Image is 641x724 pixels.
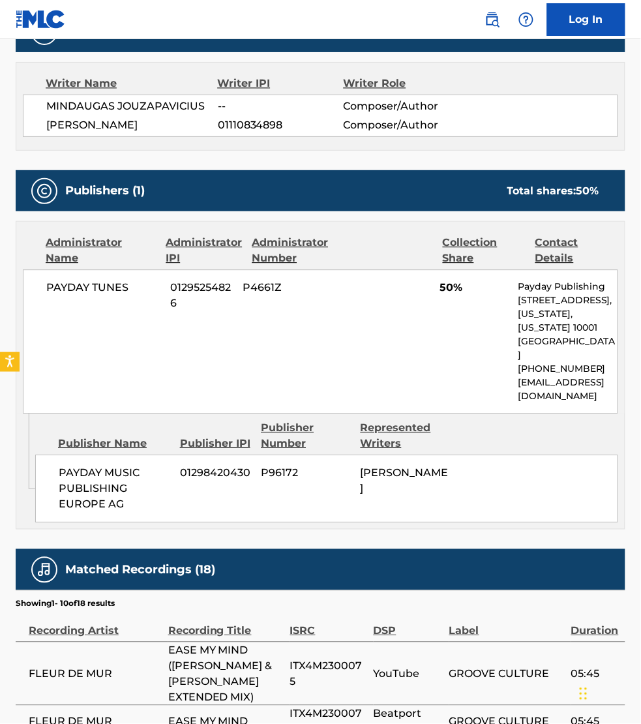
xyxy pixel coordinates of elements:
[374,609,443,639] div: DSP
[449,666,565,682] span: GROOVE CULTURE
[59,465,170,512] span: PAYDAY MUSIC PUBLISHING EUROPE AG
[518,376,618,403] p: [EMAIL_ADDRESS][DOMAIN_NAME]
[479,7,505,33] a: Public Search
[518,335,618,362] p: [GEOGRAPHIC_DATA]
[580,674,588,714] div: Drag
[170,280,233,311] span: 01295254826
[518,12,534,27] img: help
[218,98,344,114] span: --
[46,117,218,133] span: [PERSON_NAME]
[290,609,367,639] div: ISRC
[344,98,458,114] span: Composer/Author
[518,362,618,376] p: [PHONE_NUMBER]
[46,98,218,114] span: MINDAUGAS JOUZAPAVICIUS
[16,597,115,609] p: Showing 1 - 10 of 18 results
[576,661,641,724] iframe: Chat Widget
[449,609,565,639] div: Label
[261,465,351,481] span: P96172
[547,3,625,36] a: Log In
[46,280,160,295] span: PAYDAY TUNES
[29,666,162,682] span: FLEUR DE MUR
[518,294,618,307] p: [STREET_ADDRESS],
[507,183,599,199] div: Total shares:
[65,562,215,577] h5: Matched Recordings (18)
[290,658,367,689] span: ITX4M2300075
[29,609,162,639] div: Recording Artist
[535,235,618,266] div: Contact Details
[217,76,343,91] div: Writer IPI
[484,12,500,27] img: search
[440,280,508,295] span: 50%
[252,235,335,266] div: Administrator Number
[576,185,599,197] span: 50 %
[65,183,145,198] h5: Publishers (1)
[168,609,284,639] div: Recording Title
[374,666,443,682] span: YouTube
[180,436,252,451] div: Publisher IPI
[218,117,344,133] span: 01110834898
[58,436,170,451] div: Publisher Name
[361,420,450,451] div: Represented Writers
[166,235,242,266] div: Administrator IPI
[46,235,156,266] div: Administrator Name
[443,235,526,266] div: Collection Share
[513,7,539,33] div: Help
[518,307,618,335] p: [US_STATE], [US_STATE] 10001
[16,10,66,29] img: MLC Logo
[243,280,329,295] span: P4661Z
[361,466,449,494] span: [PERSON_NAME]
[344,117,458,133] span: Composer/Author
[344,76,458,91] div: Writer Role
[180,465,251,481] span: 01298420430
[37,562,52,578] img: Matched Recordings
[168,642,284,705] span: EASE MY MIND ([PERSON_NAME] & [PERSON_NAME] EXTENDED MIX)
[261,420,350,451] div: Publisher Number
[571,666,619,682] span: 05:45
[571,609,619,639] div: Duration
[37,183,52,199] img: Publishers
[518,280,618,294] p: Payday Publishing
[46,76,217,91] div: Writer Name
